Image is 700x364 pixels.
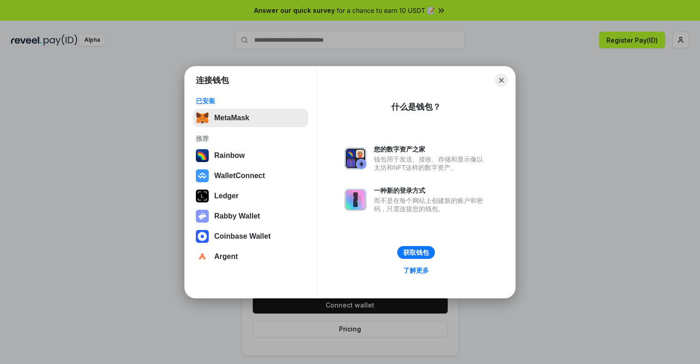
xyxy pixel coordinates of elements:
div: MetaMask [214,114,249,122]
button: Argent [193,247,308,266]
button: MetaMask [193,109,308,127]
img: svg+xml,%3Csvg%20width%3D%22120%22%20height%3D%22120%22%20viewBox%3D%220%200%20120%20120%22%20fil... [196,149,209,162]
div: 了解更多 [403,266,429,274]
img: svg+xml,%3Csvg%20xmlns%3D%22http%3A%2F%2Fwww.w3.org%2F2000%2Fsvg%22%20fill%3D%22none%22%20viewBox... [344,189,367,211]
button: Rainbow [193,146,308,165]
button: 获取钱包 [397,246,435,259]
div: Argent [214,252,238,261]
img: svg+xml,%3Csvg%20width%3D%2228%22%20height%3D%2228%22%20viewBox%3D%220%200%2028%2028%22%20fill%3D... [196,230,209,243]
div: 一种新的登录方式 [374,186,488,195]
div: Rabby Wallet [214,212,260,220]
div: 钱包用于发送、接收、存储和显示像以太坊和NFT这样的数字资产。 [374,155,488,172]
img: svg+xml,%3Csvg%20width%3D%2228%22%20height%3D%2228%22%20viewBox%3D%220%200%2028%2028%22%20fill%3D... [196,250,209,263]
button: WalletConnect [193,167,308,185]
div: 获取钱包 [403,248,429,257]
div: 而不是在每个网站上创建新的账户和密码，只需连接您的钱包。 [374,196,488,213]
div: 您的数字资产之家 [374,145,488,153]
h1: 连接钱包 [196,75,229,86]
div: WalletConnect [214,172,265,180]
a: 了解更多 [398,264,434,276]
div: 已安装 [196,97,306,105]
div: 推荐 [196,134,306,143]
img: svg+xml,%3Csvg%20xmlns%3D%22http%3A%2F%2Fwww.w3.org%2F2000%2Fsvg%22%20fill%3D%22none%22%20viewBox... [196,210,209,223]
img: svg+xml,%3Csvg%20width%3D%2228%22%20height%3D%2228%22%20viewBox%3D%220%200%2028%2028%22%20fill%3D... [196,169,209,182]
button: Rabby Wallet [193,207,308,225]
button: Ledger [193,187,308,205]
img: svg+xml,%3Csvg%20xmlns%3D%22http%3A%2F%2Fwww.w3.org%2F2000%2Fsvg%22%20width%3D%2228%22%20height%3... [196,190,209,202]
button: Close [495,74,508,87]
div: Rainbow [214,151,245,160]
button: Coinbase Wallet [193,227,308,246]
div: 什么是钱包？ [391,101,441,112]
div: Ledger [214,192,239,200]
img: svg+xml,%3Csvg%20fill%3D%22none%22%20height%3D%2233%22%20viewBox%3D%220%200%2035%2033%22%20width%... [196,112,209,124]
img: svg+xml,%3Csvg%20xmlns%3D%22http%3A%2F%2Fwww.w3.org%2F2000%2Fsvg%22%20fill%3D%22none%22%20viewBox... [344,147,367,169]
div: Coinbase Wallet [214,232,271,241]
